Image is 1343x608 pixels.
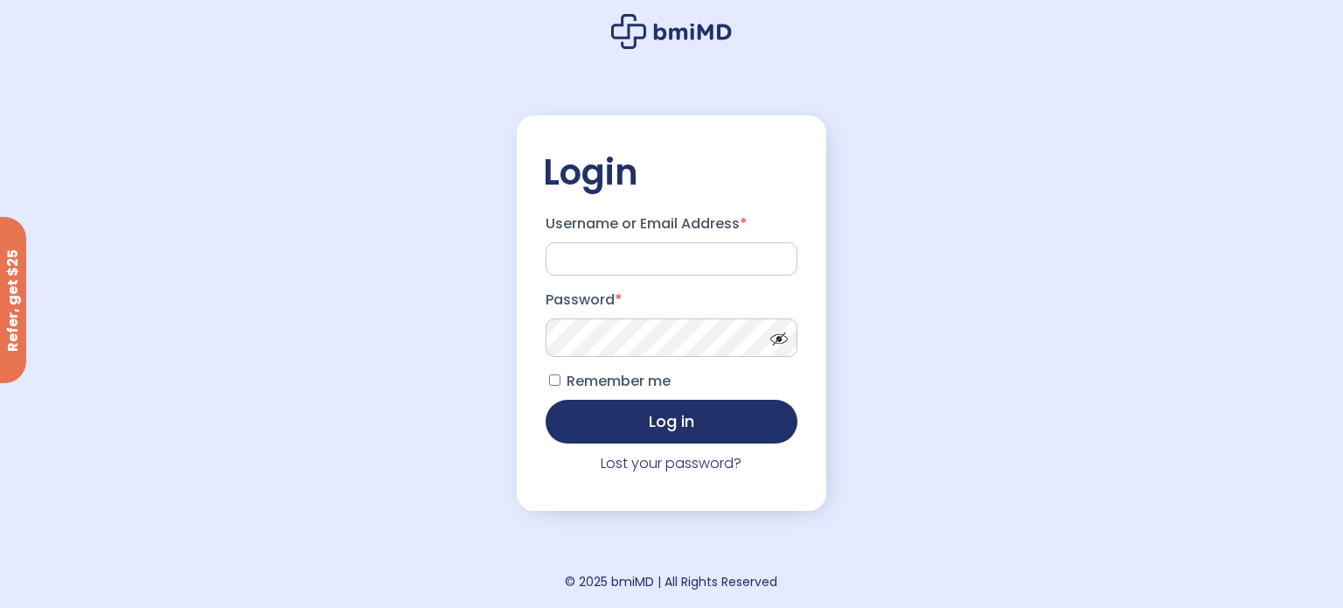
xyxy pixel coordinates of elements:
[549,374,560,386] input: Remember me
[543,150,800,194] h2: Login
[546,210,797,238] label: Username or Email Address
[546,286,797,314] label: Password
[601,453,741,473] a: Lost your password?
[567,371,671,391] span: Remember me
[565,570,777,594] div: © 2025 bmiMD | All Rights Reserved
[546,400,797,444] button: Log in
